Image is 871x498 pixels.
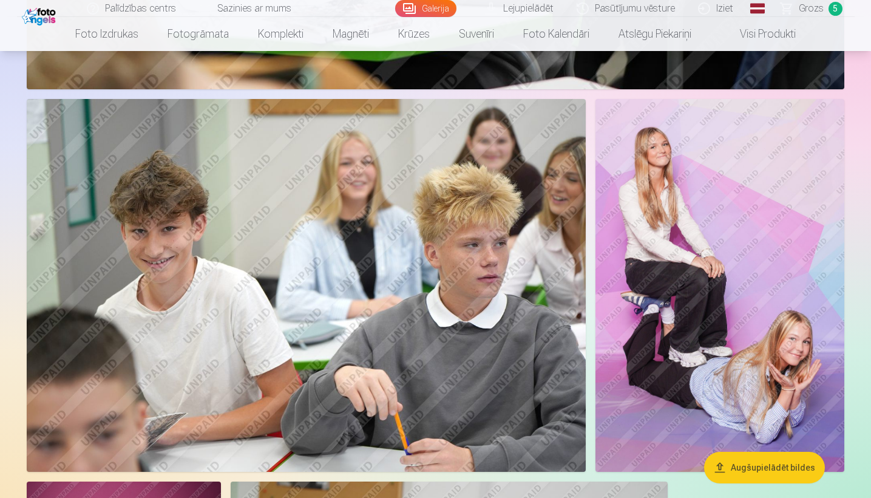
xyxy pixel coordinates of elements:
[384,17,444,51] a: Krūzes
[829,2,842,16] span: 5
[799,1,824,16] span: Grozs
[704,452,825,483] button: Augšupielādēt bildes
[509,17,604,51] a: Foto kalendāri
[153,17,243,51] a: Fotogrāmata
[318,17,384,51] a: Magnēti
[706,17,810,51] a: Visi produkti
[604,17,706,51] a: Atslēgu piekariņi
[61,17,153,51] a: Foto izdrukas
[444,17,509,51] a: Suvenīri
[243,17,318,51] a: Komplekti
[22,5,59,26] img: /fa1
